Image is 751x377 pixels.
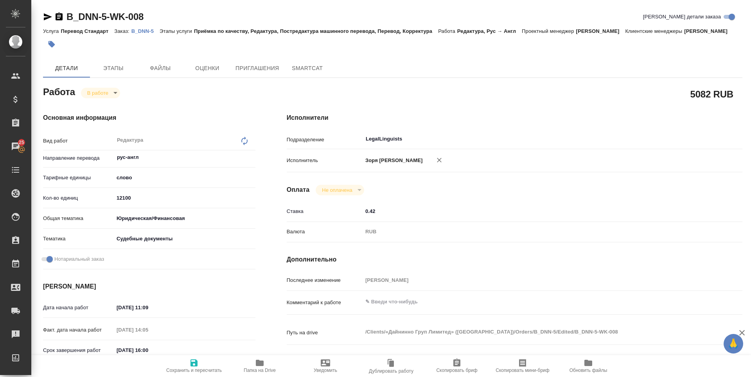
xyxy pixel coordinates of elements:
p: Последнее изменение [287,276,363,284]
h4: Дополнительно [287,255,742,264]
p: Перевод Стандарт [61,28,114,34]
p: Проектный менеджер [522,28,576,34]
span: Скопировать бриф [436,368,477,373]
p: Срок завершения работ [43,346,114,354]
button: Скопировать мини-бриф [490,355,555,377]
h4: Исполнители [287,113,742,123]
span: Папка на Drive [244,368,276,373]
button: Скопировать ссылку [54,12,64,22]
p: Тематика [43,235,114,243]
p: Направление перевода [43,154,114,162]
input: ✎ Введи что-нибудь [114,345,182,356]
span: SmartCat [289,63,326,73]
p: [PERSON_NAME] [684,28,733,34]
p: Исполнитель [287,157,363,164]
span: [PERSON_NAME] детали заказа [643,13,721,21]
button: Open [700,138,702,140]
p: Факт. дата начала работ [43,326,114,334]
div: В работе [316,185,364,195]
span: Скопировать мини-бриф [496,368,549,373]
p: Этапы услуги [160,28,194,34]
p: Клиентские менеджеры [625,28,684,34]
button: Дублировать работу [358,355,424,377]
h2: Работа [43,84,75,98]
textarea: /Clients/«Дайнинно Груп Лимитед» ([GEOGRAPHIC_DATA])/Orders/B_DNN-5/Edited/B_DNN-5-WK-008 [363,325,704,339]
span: Детали [48,63,85,73]
button: Скопировать ссылку для ЯМессенджера [43,12,52,22]
p: Кол-во единиц [43,194,114,202]
button: В работе [85,90,111,96]
span: Сохранить и пересчитать [166,368,222,373]
a: 25 [2,137,29,156]
p: Зоря [PERSON_NAME] [363,157,423,164]
button: Сохранить и пересчитать [161,355,227,377]
p: Вид работ [43,137,114,145]
p: Общая тематика [43,215,114,222]
a: B_DNN-5 [131,27,160,34]
p: Работа [438,28,457,34]
input: ✎ Введи что-нибудь [114,192,255,204]
h4: [PERSON_NAME] [43,282,255,291]
button: Уведомить [293,355,358,377]
p: Валюта [287,228,363,236]
span: Уведомить [314,368,337,373]
button: Удалить исполнителя [431,152,448,169]
h2: 5082 RUB [690,87,733,101]
p: Дата начала работ [43,304,114,312]
h4: Основная информация [43,113,255,123]
button: Обновить файлы [555,355,621,377]
input: ✎ Введи что-нибудь [363,206,704,217]
input: Пустое поле [363,274,704,286]
p: Редактура, Рус → Англ [457,28,522,34]
input: Пустое поле [114,324,182,336]
div: Судебные документы [114,232,255,245]
p: Заказ: [114,28,131,34]
p: B_DNN-5 [131,28,160,34]
button: Добавить тэг [43,36,60,53]
span: 🙏 [727,336,740,352]
p: Ставка [287,207,363,215]
span: Дублировать работу [369,368,413,374]
button: Скопировать бриф [424,355,490,377]
div: В работе [81,88,120,98]
span: 25 [14,139,29,146]
button: Не оплачена [320,187,354,193]
p: Тарифные единицы [43,174,114,182]
span: Этапы [95,63,132,73]
p: Услуга [43,28,61,34]
input: ✎ Введи что-нибудь [114,302,182,313]
button: 🙏 [724,334,743,354]
button: Папка на Drive [227,355,293,377]
a: B_DNN-5-WK-008 [66,11,144,22]
span: Нотариальный заказ [54,255,104,263]
div: Юридическая/Финансовая [114,212,255,225]
p: Путь на drive [287,329,363,337]
span: Файлы [142,63,179,73]
p: Подразделение [287,136,363,144]
button: Open [251,157,253,158]
p: [PERSON_NAME] [576,28,625,34]
p: Комментарий к работе [287,299,363,307]
span: Оценки [189,63,226,73]
span: Обновить файлы [570,368,607,373]
p: Приёмка по качеству, Редактура, Постредактура машинного перевода, Перевод, Корректура [194,28,438,34]
div: RUB [363,225,704,238]
span: Приглашения [235,63,279,73]
h4: Оплата [287,185,310,195]
div: слово [114,171,255,184]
